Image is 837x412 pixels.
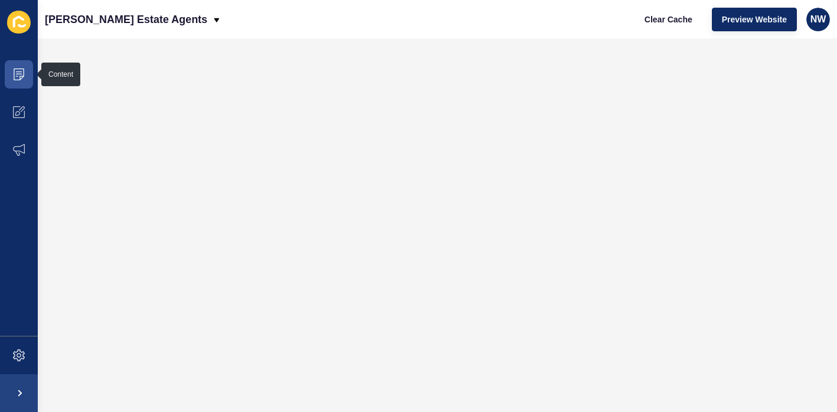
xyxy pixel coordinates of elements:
[712,8,797,31] button: Preview Website
[722,14,787,25] span: Preview Website
[645,14,692,25] span: Clear Cache
[48,70,73,79] div: Content
[810,14,826,25] span: NW
[45,5,207,34] p: [PERSON_NAME] Estate Agents
[635,8,702,31] button: Clear Cache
